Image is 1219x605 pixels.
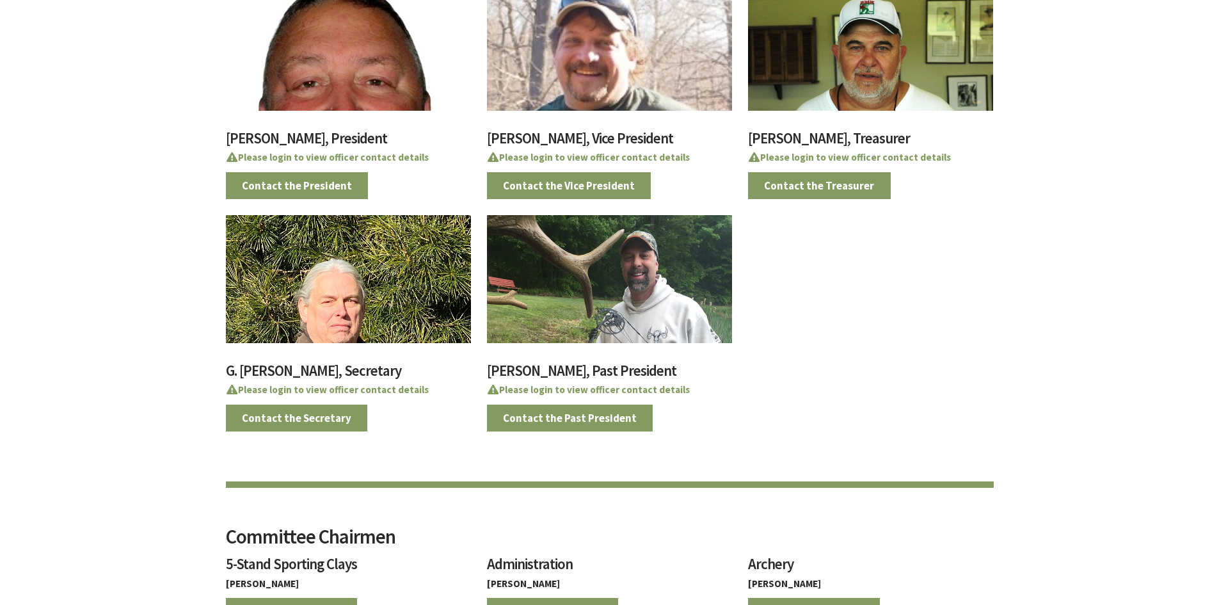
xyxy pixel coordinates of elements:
h2: Committee Chairmen [226,527,994,556]
a: Contact the President [226,172,369,199]
h3: Archery [748,556,993,579]
a: Contact the Treasurer [748,172,891,199]
a: Contact the Vice President [487,172,651,199]
a: Please login to view officer contact details [226,383,429,396]
a: Contact the Past President [487,405,653,432]
h3: Administration [487,556,732,579]
strong: [PERSON_NAME] [748,577,821,590]
strong: [PERSON_NAME] [487,577,560,590]
a: Contact the Secretary [226,405,368,432]
a: Please login to view officer contact details [487,151,690,163]
strong: [PERSON_NAME] [226,577,299,590]
a: Please login to view officer contact details [487,383,690,396]
h3: 5-Stand Sporting Clays [226,556,471,579]
h3: [PERSON_NAME], Past President [487,363,732,385]
a: Please login to view officer contact details [226,151,429,163]
h3: G. [PERSON_NAME], Secretary [226,363,471,385]
h3: [PERSON_NAME], Treasurer [748,131,993,153]
h3: [PERSON_NAME], Vice President [487,131,732,153]
a: Please login to view officer contact details [748,151,951,163]
h3: [PERSON_NAME], President [226,131,471,153]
